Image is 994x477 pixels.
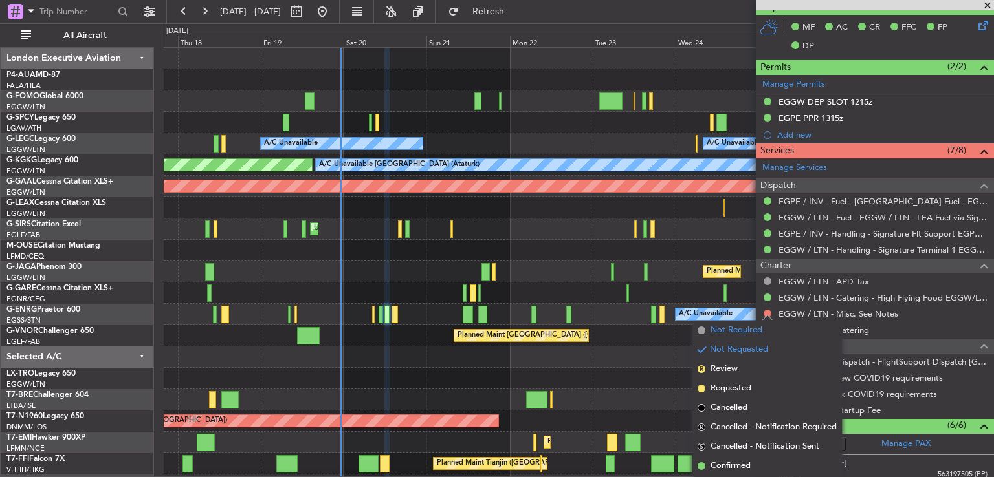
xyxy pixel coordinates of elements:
[6,199,106,207] a: G-LEAXCessna Citation XLS
[6,443,45,453] a: LFMN/NCE
[6,92,39,100] span: G-FOMO
[6,315,41,325] a: EGSS/STN
[437,454,588,473] div: Planned Maint Tianjin ([GEOGRAPHIC_DATA])
[802,21,815,34] span: MF
[779,244,988,255] a: EGGW / LTN - Handling - Signature Terminal 1 EGGW / LTN
[762,78,825,91] a: Manage Permits
[6,284,36,292] span: G-GARE
[14,25,140,46] button: All Aircraft
[6,123,41,133] a: LGAV/ATH
[166,26,188,37] div: [DATE]
[779,276,869,287] a: EGGW / LTN - APD Tax
[6,135,76,143] a: G-LEGCLegacy 600
[6,145,45,154] a: EGGW/LTN
[6,114,34,122] span: G-SPCY
[6,434,85,441] a: T7-EMIHawker 900XP
[707,134,917,153] div: A/C Unavailable [GEOGRAPHIC_DATA] ([GEOGRAPHIC_DATA])
[6,199,34,207] span: G-LEAX
[6,370,34,377] span: LX-TRO
[6,242,38,249] span: M-OUSE
[698,423,705,431] span: R
[6,391,89,399] a: T7-BREChallenger 604
[6,92,83,100] a: G-FOMOGlobal 6000
[461,7,516,16] span: Refresh
[760,60,791,75] span: Permits
[802,40,814,53] span: DP
[698,365,705,373] span: R
[779,228,988,239] a: EGPE / INV - Handling - Signature Flt Support EGPE / INV
[6,306,80,313] a: G-ENRGPraetor 600
[6,187,45,197] a: EGGW/LTN
[6,209,45,218] a: EGGW/LTN
[547,432,671,452] div: Planned Maint [GEOGRAPHIC_DATA]
[947,143,966,157] span: (7/8)
[836,21,848,34] span: AC
[593,36,676,47] div: Tue 23
[510,36,593,47] div: Mon 22
[6,242,100,249] a: M-OUSECitation Mustang
[711,460,751,472] span: Confirmed
[6,455,65,463] a: T7-FFIFalcon 7X
[711,382,751,395] span: Requested
[178,36,261,47] div: Thu 18
[6,370,76,377] a: LX-TROLegacy 650
[760,259,791,273] span: Charter
[6,102,45,112] a: EGGW/LTN
[710,343,768,356] span: Not Requested
[6,220,81,228] a: G-SIRSCitation Excel
[779,212,988,223] a: EGGW / LTN - Fuel - EGGW / LTN - LEA Fuel via Signature in EGGW
[6,156,78,164] a: G-KGKGLegacy 600
[344,36,426,47] div: Sat 20
[711,324,762,337] span: Not Required
[6,465,45,474] a: VHHH/HKG
[6,379,45,389] a: EGGW/LTN
[779,308,898,319] a: EGGW / LTN - Misc. See Notes
[34,31,137,40] span: All Aircraft
[779,388,937,399] a: EGPE / INV - Pax COVID19 requirements
[6,422,47,432] a: DNMM/LOS
[901,21,916,34] span: FFC
[6,81,41,90] a: FALA/HLA
[319,155,480,175] div: A/C Unavailable [GEOGRAPHIC_DATA] (Ataturk)
[6,263,36,271] span: G-JAGA
[6,306,37,313] span: G-ENRG
[6,114,76,122] a: G-SPCYLegacy 650
[711,440,819,453] span: Cancelled - Notification Sent
[6,166,45,176] a: EGGW/LTN
[947,418,966,432] span: (6/6)
[779,112,843,123] div: EGPE PPR 1315z
[947,59,966,73] span: (2/2)
[426,36,509,47] div: Sun 21
[6,135,34,143] span: G-LEGC
[760,178,796,193] span: Dispatch
[711,421,837,434] span: Cancelled - Notification Required
[6,71,60,79] a: P4-AUAMD-87
[39,2,114,21] input: Trip Number
[314,219,527,238] div: Unplanned Maint [GEOGRAPHIC_DATA] ([GEOGRAPHIC_DATA])
[220,6,281,17] span: [DATE] - [DATE]
[6,220,31,228] span: G-SIRS
[6,284,113,292] a: G-GARECessna Citation XLS+
[6,401,36,410] a: LTBA/ISL
[264,134,318,153] div: A/C Unavailable
[779,356,988,367] a: EGGW / LTN - Dispatch - FlightSupport Dispatch [GEOGRAPHIC_DATA]
[779,292,988,303] a: EGGW / LTN - Catering - High Flying Food EGGW/LTN
[458,326,661,345] div: Planned Maint [GEOGRAPHIC_DATA] ([GEOGRAPHIC_DATA])
[442,1,520,22] button: Refresh
[6,294,45,304] a: EGNR/CEG
[679,304,733,324] div: A/C Unavailable
[6,455,29,463] span: T7-FFI
[777,129,988,140] div: Add new
[6,251,44,261] a: LFMD/CEQ
[6,273,45,282] a: EGGW/LTN
[261,36,344,47] div: Fri 19
[6,391,33,399] span: T7-BRE
[6,327,94,335] a: G-VNORChallenger 650
[760,143,794,158] span: Services
[779,196,988,207] a: EGPE / INV - Fuel - [GEOGRAPHIC_DATA] Fuel - EGPE / INV
[881,438,931,450] a: Manage PAX
[762,162,827,175] a: Manage Services
[6,337,40,346] a: EGLF/FAB
[6,434,32,441] span: T7-EMI
[711,363,738,376] span: Review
